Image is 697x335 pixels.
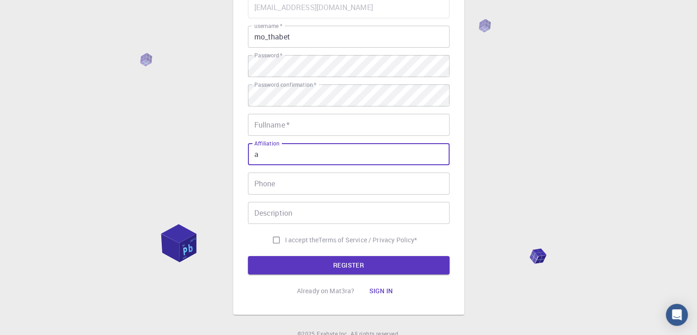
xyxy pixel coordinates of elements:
[666,304,688,326] div: Open Intercom Messenger
[318,235,417,245] a: Terms of Service / Privacy Policy*
[297,286,355,296] p: Already on Mat3ra?
[362,282,400,300] button: Sign in
[285,235,319,245] span: I accept the
[254,140,279,147] label: Affiliation
[254,51,282,59] label: Password
[254,22,282,30] label: username
[254,81,316,89] label: Password confirmation
[318,235,417,245] p: Terms of Service / Privacy Policy *
[248,256,450,274] button: REGISTER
